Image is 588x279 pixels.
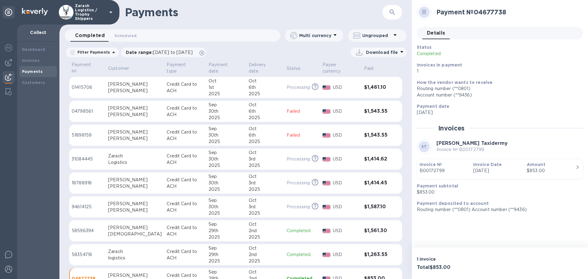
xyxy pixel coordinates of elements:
div: 6th [249,84,282,91]
div: Sep [209,126,244,132]
p: Zarach Logistics / Trophy Shippers [75,4,106,21]
p: [DATE] [473,168,522,174]
h3: $1,461.10 [364,85,390,90]
div: Sep [209,245,244,251]
img: USD [322,181,331,185]
div: logistics [108,255,162,261]
h3: $1,263.55 [364,252,390,258]
p: Routing number (**0801) Account number (**9436) [417,206,578,213]
p: Processing [287,156,310,162]
span: Scheduled [115,32,137,39]
img: USD [322,253,331,257]
b: ST [421,144,427,149]
div: 30th [209,108,244,115]
span: Delivery date [249,62,282,74]
div: [PERSON_NAME] [108,129,162,135]
p: 58354716 [72,251,103,258]
div: Sep [209,269,244,275]
span: Payment date [209,62,244,74]
div: Oct [249,197,282,204]
p: Delivery date [249,62,274,74]
div: Oct [249,149,282,156]
div: Routing number (**0801) [417,85,578,92]
p: Credit Card to ACH [167,177,204,190]
div: Zarach [108,153,162,159]
div: 2025 [209,258,244,264]
div: 3rd [249,204,282,210]
p: USD [333,156,359,162]
h3: $1,561.30 [364,228,390,234]
div: Unpin categories [2,6,15,18]
div: 2025 [249,138,282,145]
p: USD [333,251,359,258]
img: USD [322,133,331,138]
b: [PERSON_NAME] Taxidermy [436,140,508,146]
p: Paid [364,65,374,72]
h3: $1,587.10 [364,204,390,210]
div: 2025 [209,234,244,240]
p: Credit Card to ACH [167,201,204,213]
p: Failed [287,132,317,138]
div: 29th [209,251,244,258]
h1: Payments [125,6,383,19]
img: USD [322,109,331,114]
div: Sep [209,173,244,180]
div: 2025 [209,138,244,145]
div: 3rd [249,180,282,186]
span: Details [427,29,445,37]
b: Status [417,45,432,50]
div: [PERSON_NAME] [108,105,162,111]
div: 2nd [249,228,282,234]
div: [PERSON_NAME] [108,81,162,88]
div: 30th [209,204,244,210]
p: 01415706 [72,84,103,91]
div: 30th [209,180,244,186]
span: Customer [108,65,137,72]
div: [PERSON_NAME] [108,88,162,94]
p: 31084445 [72,156,103,162]
span: [DATE] to [DATE] [153,50,193,55]
div: 30th [209,156,244,162]
div: Logistics [108,159,162,166]
div: Oct [209,78,244,84]
p: Credit Card to ACH [167,248,204,261]
div: Oct [249,221,282,228]
p: Multi currency [299,32,331,39]
p: Invoice № B00172799 [436,146,508,153]
div: Sep [209,197,244,204]
b: Payment deposited to account [417,201,489,206]
div: 2025 [249,234,282,240]
p: USD [333,228,359,234]
h3: Total $853.00 [417,265,498,270]
p: USD [333,132,359,138]
div: Oct [249,269,282,275]
button: Invoice №B00172799Invoice Date[DATE]Amount$853.00 [417,159,583,180]
img: USD [322,229,331,233]
div: 3rd [249,156,282,162]
b: Invoice № [420,162,442,167]
div: Oct [249,78,282,84]
div: Sep [209,149,244,156]
p: 51898159 [72,132,103,138]
span: Payment № [72,62,103,74]
span: Completed [75,31,105,40]
p: Payment № [72,62,95,74]
b: Invoices in payment [417,62,462,67]
div: 2025 [249,186,282,193]
div: 2025 [249,258,282,264]
h3: $1,543.55 [364,108,390,114]
p: Customer [108,65,129,72]
p: Credit Card to ACH [167,224,204,237]
p: B00172799 [420,168,468,174]
p: 1 invoice [417,256,498,262]
span: Status [287,65,308,72]
b: Customers [22,80,45,85]
p: 18788918 [72,180,103,186]
div: 2025 [209,210,244,217]
p: 58596394 [72,228,103,234]
div: Sep [209,102,244,108]
b: Dashboard [22,47,45,52]
div: 30th [209,132,244,138]
div: 2025 [209,91,244,97]
div: 6th [249,132,282,138]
